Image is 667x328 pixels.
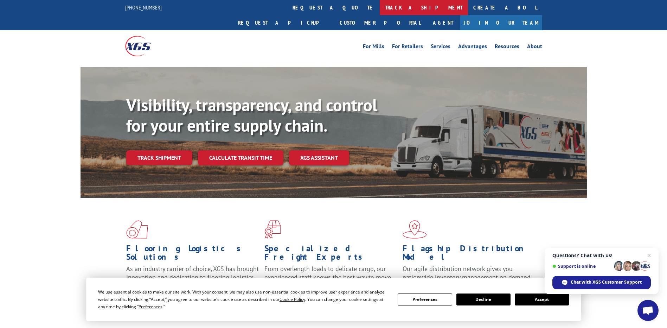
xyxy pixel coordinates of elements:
[280,296,305,302] span: Cookie Policy
[403,220,427,239] img: xgs-icon-flagship-distribution-model-red
[126,265,259,290] span: As an industry carrier of choice, XGS has brought innovation and dedication to flooring logistics...
[392,44,423,51] a: For Retailers
[456,294,511,305] button: Decline
[264,265,397,296] p: From overlength loads to delicate cargo, our experienced staff knows the best way to move your fr...
[460,15,542,30] a: Join Our Team
[98,288,389,310] div: We use essential cookies to make our site work. With your consent, we may also use non-essential ...
[289,150,349,165] a: XGS ASSISTANT
[264,244,397,265] h1: Specialized Freight Experts
[552,264,611,269] span: Support is online
[637,300,659,321] div: Open chat
[403,244,535,265] h1: Flagship Distribution Model
[233,15,334,30] a: Request a pickup
[515,294,569,305] button: Accept
[126,94,377,136] b: Visibility, transparency, and control for your entire supply chain.
[645,251,653,260] span: Close chat
[264,220,281,239] img: xgs-icon-focused-on-flooring-red
[431,44,450,51] a: Services
[552,276,651,289] div: Chat with XGS Customer Support
[126,220,148,239] img: xgs-icon-total-supply-chain-intelligence-red
[426,15,460,30] a: Agent
[126,244,259,265] h1: Flooring Logistics Solutions
[398,294,452,305] button: Preferences
[527,44,542,51] a: About
[403,265,532,281] span: Our agile distribution network gives you nationwide inventory management on demand.
[552,253,651,258] span: Questions? Chat with us!
[363,44,384,51] a: For Mills
[139,304,162,310] span: Preferences
[571,279,642,285] span: Chat with XGS Customer Support
[495,44,519,51] a: Resources
[334,15,426,30] a: Customer Portal
[198,150,283,165] a: Calculate transit time
[126,150,192,165] a: Track shipment
[458,44,487,51] a: Advantages
[125,4,162,11] a: [PHONE_NUMBER]
[86,278,581,321] div: Cookie Consent Prompt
